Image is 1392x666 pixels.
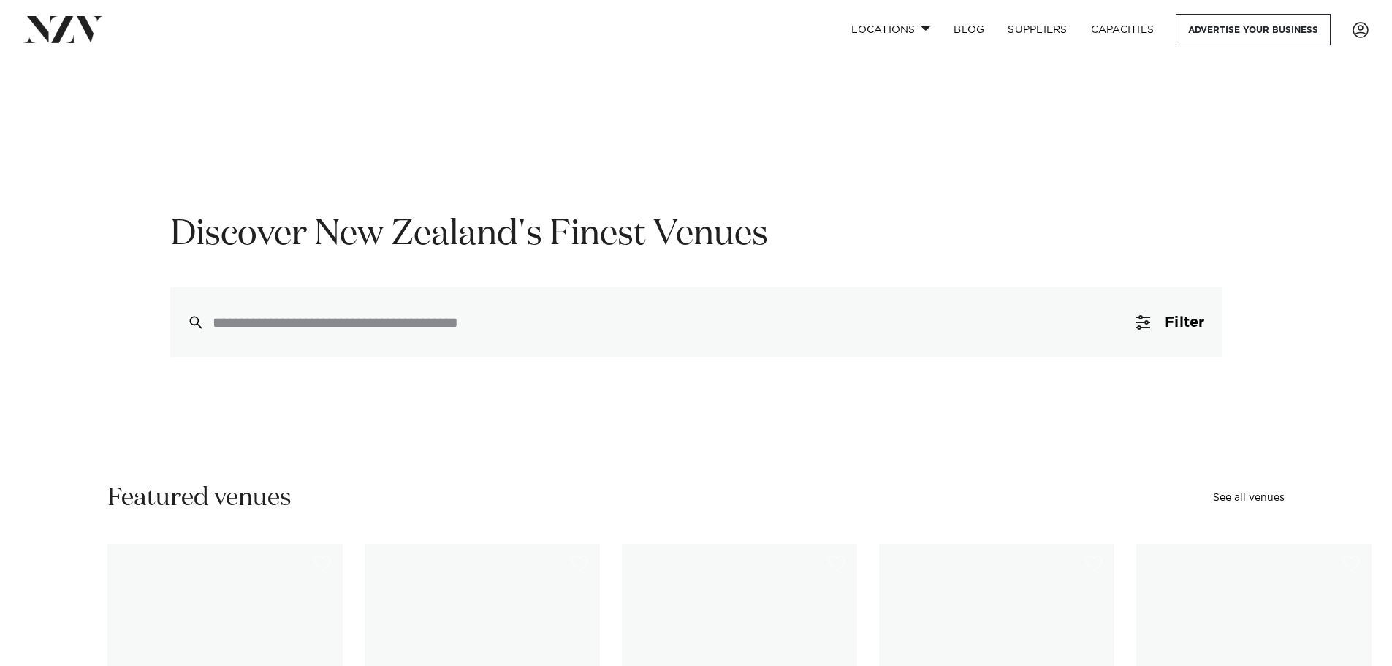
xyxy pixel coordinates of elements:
[107,482,292,515] h2: Featured venues
[1118,287,1222,357] button: Filter
[1176,14,1331,45] a: Advertise your business
[1213,493,1285,503] a: See all venues
[942,14,996,45] a: BLOG
[170,212,1222,258] h1: Discover New Zealand's Finest Venues
[23,16,103,42] img: nzv-logo.png
[840,14,942,45] a: Locations
[996,14,1079,45] a: SUPPLIERS
[1079,14,1166,45] a: Capacities
[1165,315,1204,330] span: Filter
